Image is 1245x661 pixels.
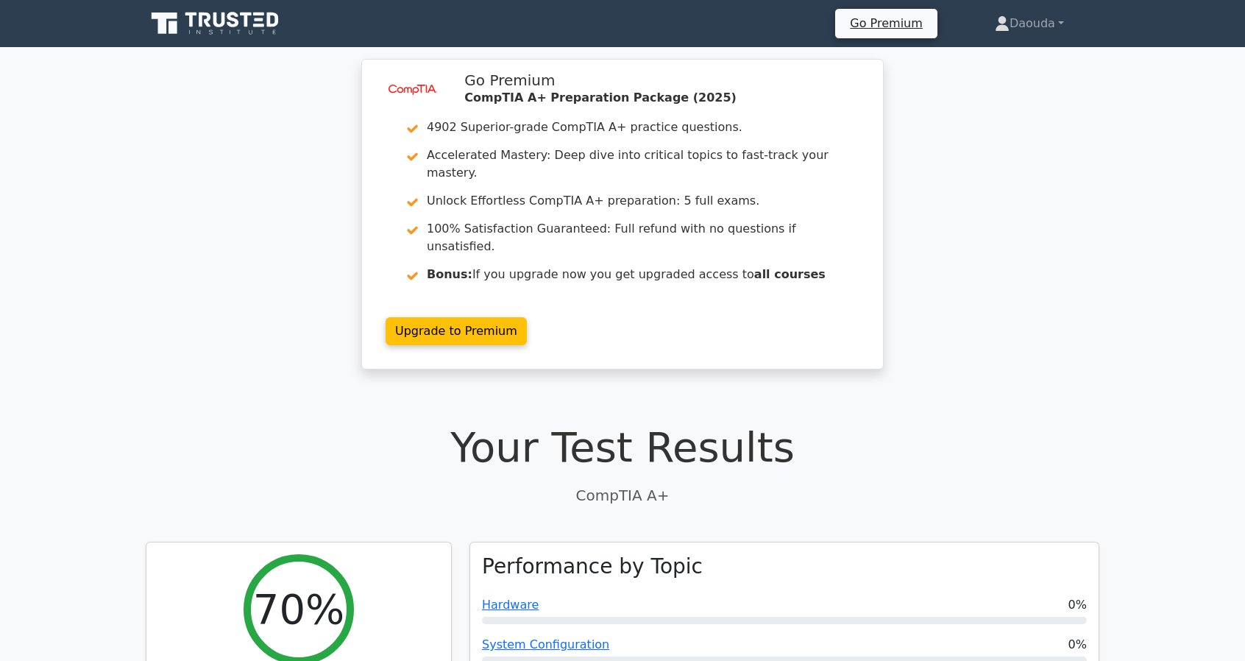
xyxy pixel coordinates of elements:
[482,554,703,579] h3: Performance by Topic
[1068,596,1087,614] span: 0%
[482,637,609,651] a: System Configuration
[386,317,527,345] a: Upgrade to Premium
[146,484,1099,506] p: CompTIA A+
[146,423,1099,472] h1: Your Test Results
[253,584,344,634] h2: 70%
[960,9,1099,38] a: Daouda
[482,598,539,612] a: Hardware
[1068,636,1087,654] span: 0%
[841,13,931,33] a: Go Premium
